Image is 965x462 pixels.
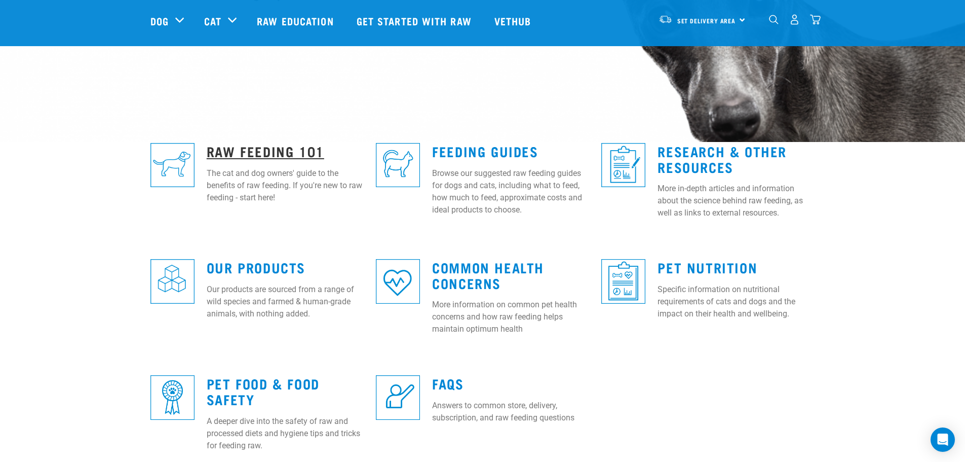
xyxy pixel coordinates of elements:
[204,13,221,28] a: Cat
[376,375,420,419] img: re-icons-faq-sq-blue.png
[150,375,195,419] img: re-icons-rosette-sq-blue.png
[432,263,544,287] a: Common Health Concerns
[207,379,320,403] a: Pet Food & Food Safety
[207,283,364,320] p: Our products are sourced from a range of wild species and farmed & human-grade animals, with noth...
[150,259,195,303] img: re-icons-cubes2-sq-blue.png
[432,147,538,155] a: Feeding Guides
[601,143,645,187] img: re-icons-healthcheck1-sq-blue.png
[769,15,779,24] img: home-icon-1@2x.png
[810,14,821,25] img: home-icon@2x.png
[789,14,800,25] img: user.png
[931,428,955,452] div: Open Intercom Messenger
[207,263,305,271] a: Our Products
[432,299,589,335] p: More information on common pet health concerns and how raw feeding helps maintain optimum health
[376,143,420,187] img: re-icons-cat2-sq-blue.png
[658,147,787,170] a: Research & Other Resources
[432,379,464,387] a: FAQs
[658,183,815,219] p: More in-depth articles and information about the science behind raw feeding, as well as links to ...
[346,1,484,41] a: Get started with Raw
[484,1,544,41] a: Vethub
[207,167,364,204] p: The cat and dog owners' guide to the benefits of raw feeding. If you're new to raw feeding - star...
[432,167,589,216] p: Browse our suggested raw feeding guides for dogs and cats, including what to feed, how much to fe...
[658,283,815,320] p: Specific information on nutritional requirements of cats and dogs and the impact on their health ...
[601,259,645,303] img: re-icons-healthcheck3-sq-blue.png
[658,263,757,271] a: Pet Nutrition
[150,143,195,187] img: re-icons-dog3-sq-blue.png
[207,415,364,452] p: A deeper dive into the safety of raw and processed diets and hygiene tips and tricks for feeding ...
[207,147,324,155] a: Raw Feeding 101
[150,13,169,28] a: Dog
[376,259,420,303] img: re-icons-heart-sq-blue.png
[432,400,589,424] p: Answers to common store, delivery, subscription, and raw feeding questions
[677,19,736,22] span: Set Delivery Area
[659,15,672,24] img: van-moving.png
[247,1,346,41] a: Raw Education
